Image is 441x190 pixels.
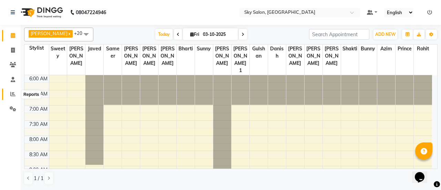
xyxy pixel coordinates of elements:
[28,106,49,113] div: 7:00 AM
[286,44,304,68] span: [PERSON_NAME]
[18,3,65,22] img: logo
[414,44,432,53] span: rohit
[67,44,85,68] span: [PERSON_NAME]
[373,30,397,39] button: ADD NEW
[28,151,49,158] div: 8:30 AM
[375,32,396,37] span: ADD NEW
[155,29,173,40] span: Today
[28,136,49,143] div: 8:00 AM
[396,44,413,53] span: prince
[250,44,268,60] span: Gulshan
[232,44,249,75] span: [PERSON_NAME] 1
[85,44,103,53] span: javed
[323,44,341,68] span: [PERSON_NAME]
[22,90,41,99] div: Reports
[213,44,231,68] span: [PERSON_NAME]
[268,44,286,60] span: Danish
[377,44,395,53] span: azim
[76,3,106,22] b: 08047224946
[24,44,49,52] div: Stylist
[305,44,322,68] span: [PERSON_NAME]
[341,44,359,53] span: shakti
[34,175,43,182] span: 1 / 1
[188,32,201,37] span: Fri
[158,44,176,68] span: [PERSON_NAME]
[68,31,71,36] a: x
[28,166,49,173] div: 9:00 AM
[122,44,140,68] span: [PERSON_NAME]
[177,44,195,53] span: bharti
[31,31,68,36] span: [PERSON_NAME]
[359,44,377,53] span: Bunny
[201,29,235,40] input: 2025-10-03
[309,29,369,40] input: Search Appointment
[74,30,88,36] span: +20
[28,121,49,128] div: 7:30 AM
[49,44,67,60] span: sweety
[195,44,213,53] span: sunny
[104,44,122,60] span: sameer
[140,44,158,68] span: [PERSON_NAME]
[412,162,434,183] iframe: chat widget
[28,75,49,82] div: 6:00 AM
